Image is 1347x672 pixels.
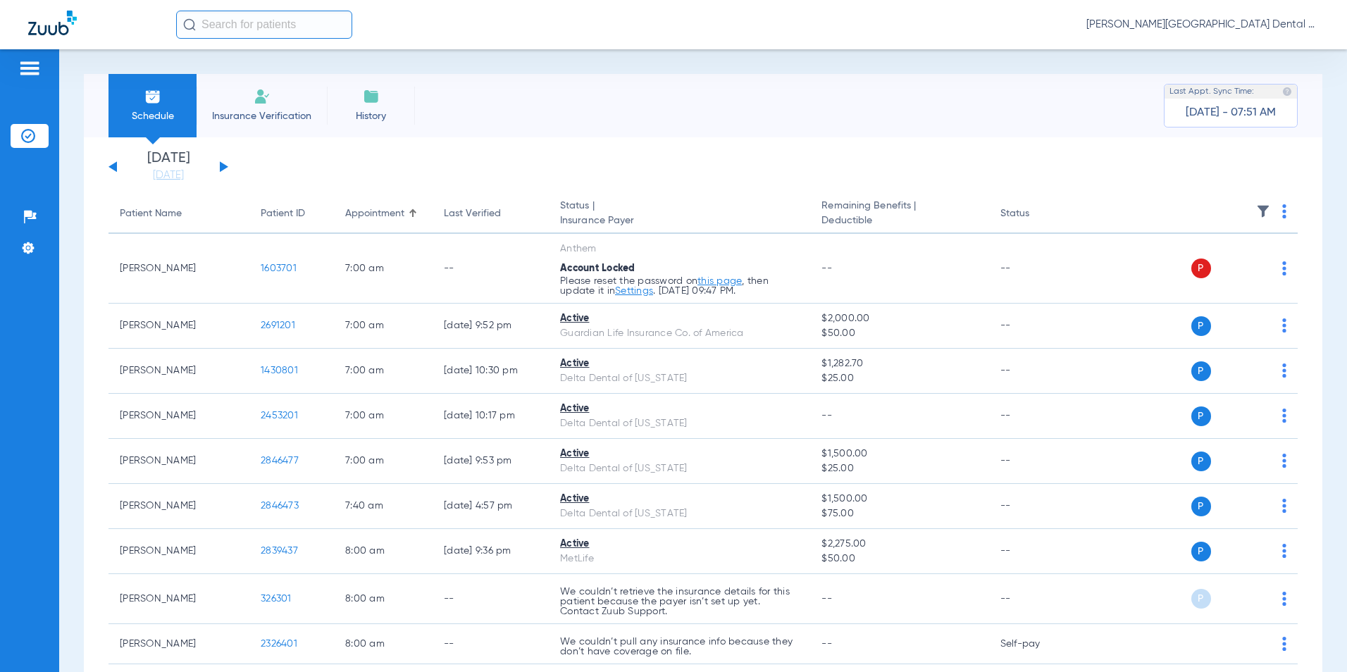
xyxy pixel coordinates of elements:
div: Delta Dental of [US_STATE] [560,371,799,386]
div: Active [560,492,799,506]
td: [PERSON_NAME] [108,304,249,349]
span: [PERSON_NAME][GEOGRAPHIC_DATA] Dental - [PERSON_NAME][GEOGRAPHIC_DATA] Dental [1086,18,1319,32]
td: -- [989,234,1084,304]
div: Appointment [345,206,421,221]
img: group-dot-blue.svg [1282,544,1286,558]
div: Active [560,447,799,461]
span: $50.00 [821,326,977,341]
img: group-dot-blue.svg [1282,454,1286,468]
span: $50.00 [821,552,977,566]
td: -- [989,484,1084,529]
td: [DATE] 4:57 PM [433,484,549,529]
img: group-dot-blue.svg [1282,499,1286,513]
td: 7:40 AM [334,484,433,529]
span: $2,275.00 [821,537,977,552]
td: -- [989,349,1084,394]
td: 7:00 AM [334,234,433,304]
span: 2326401 [261,639,297,649]
div: MetLife [560,552,799,566]
td: -- [989,574,1084,624]
span: $1,500.00 [821,492,977,506]
span: $1,282.70 [821,356,977,371]
span: $25.00 [821,461,977,476]
div: Delta Dental of [US_STATE] [560,416,799,431]
td: [PERSON_NAME] [108,529,249,574]
td: -- [989,439,1084,484]
td: 7:00 AM [334,349,433,394]
img: History [363,88,380,105]
a: Settings [615,286,653,296]
img: last sync help info [1282,87,1292,97]
td: -- [433,234,549,304]
td: [DATE] 10:17 PM [433,394,549,439]
span: -- [821,594,832,604]
td: [DATE] 9:53 PM [433,439,549,484]
img: group-dot-blue.svg [1282,261,1286,275]
img: group-dot-blue.svg [1282,637,1286,651]
span: 1430801 [261,366,298,375]
span: Account Locked [560,263,635,273]
div: Active [560,311,799,326]
p: We couldn’t retrieve the insurance details for this patient because the payer isn’t set up yet. C... [560,587,799,616]
td: -- [433,624,549,664]
td: 7:00 AM [334,304,433,349]
span: $75.00 [821,506,977,521]
img: Schedule [144,88,161,105]
td: Self-pay [989,624,1084,664]
td: [DATE] 9:52 PM [433,304,549,349]
img: group-dot-blue.svg [1282,592,1286,606]
div: Patient ID [261,206,323,221]
span: P [1191,452,1211,471]
td: [DATE] 9:36 PM [433,529,549,574]
th: Status | [549,194,810,234]
td: -- [989,529,1084,574]
td: 8:00 AM [334,574,433,624]
span: 326301 [261,594,292,604]
td: 8:00 AM [334,624,433,664]
td: 7:00 AM [334,439,433,484]
span: 2691201 [261,321,295,330]
img: hamburger-icon [18,60,41,77]
input: Search for patients [176,11,352,39]
img: Manual Insurance Verification [254,88,271,105]
div: Last Verified [444,206,501,221]
span: P [1191,497,1211,516]
span: History [337,109,404,123]
p: We couldn’t pull any insurance info because they don’t have coverage on file. [560,637,799,657]
img: group-dot-blue.svg [1282,318,1286,332]
span: P [1191,542,1211,561]
div: Patient Name [120,206,182,221]
td: -- [989,304,1084,349]
td: 7:00 AM [334,394,433,439]
span: Schedule [119,109,186,123]
span: Insurance Payer [560,213,799,228]
div: Appointment [345,206,404,221]
span: $25.00 [821,371,977,386]
span: Deductible [821,213,977,228]
span: -- [821,263,832,273]
span: -- [821,411,832,421]
span: Last Appt. Sync Time: [1169,85,1254,99]
td: -- [433,574,549,624]
div: Active [560,402,799,416]
li: [DATE] [126,151,211,182]
span: P [1191,316,1211,336]
td: [PERSON_NAME] [108,484,249,529]
td: [PERSON_NAME] [108,234,249,304]
div: Active [560,356,799,371]
span: 2846477 [261,456,299,466]
div: Anthem [560,242,799,256]
span: P [1191,589,1211,609]
div: Last Verified [444,206,538,221]
span: $2,000.00 [821,311,977,326]
div: Patient Name [120,206,238,221]
td: [PERSON_NAME] [108,624,249,664]
a: [DATE] [126,168,211,182]
div: Active [560,537,799,552]
img: group-dot-blue.svg [1282,363,1286,378]
p: Please reset the password on , then update it in . [DATE] 09:47 PM. [560,276,799,296]
td: [DATE] 10:30 PM [433,349,549,394]
span: [DATE] - 07:51 AM [1186,106,1276,120]
img: group-dot-blue.svg [1282,204,1286,218]
td: [PERSON_NAME] [108,349,249,394]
